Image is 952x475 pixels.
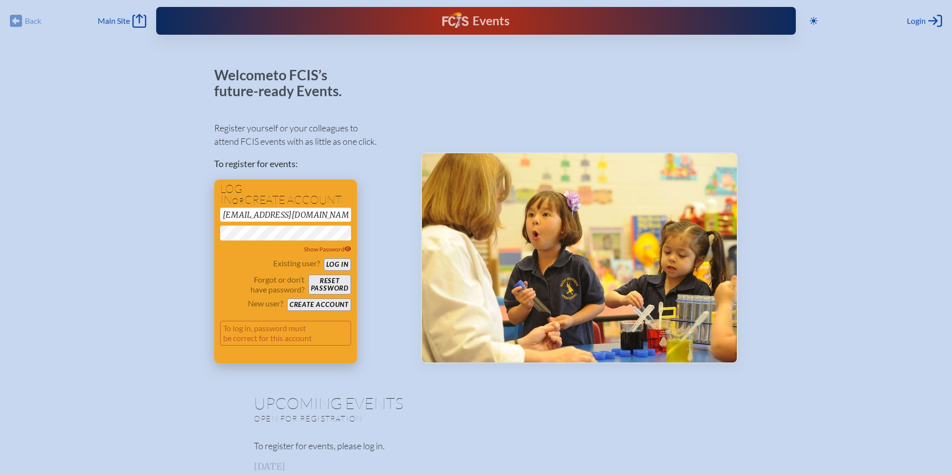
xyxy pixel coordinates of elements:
[220,275,304,295] p: Forgot or don’t have password?
[214,157,405,171] p: To register for events:
[332,12,620,30] div: FCIS Events — Future ready
[254,439,698,453] p: To register for events, please log in.
[273,258,320,268] p: Existing user?
[214,67,353,99] p: Welcome to FCIS’s future-ready Events.
[220,208,351,222] input: Email
[214,121,405,148] p: Register yourself or your colleagues to attend FCIS events with as little as one click.
[248,298,283,308] p: New user?
[254,395,698,411] h1: Upcoming Events
[98,16,130,26] span: Main Site
[254,462,698,472] h3: [DATE]
[220,321,351,346] p: To log in, password must be correct for this account
[422,153,737,362] img: Events
[304,245,352,253] span: Show Password
[98,14,146,28] a: Main Site
[254,414,516,423] p: Open for registration
[232,196,244,206] span: or
[907,16,926,26] span: Login
[308,275,351,295] button: Resetpassword
[287,298,351,311] button: Create account
[324,258,351,271] button: Log in
[220,183,351,206] h1: Log in create account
